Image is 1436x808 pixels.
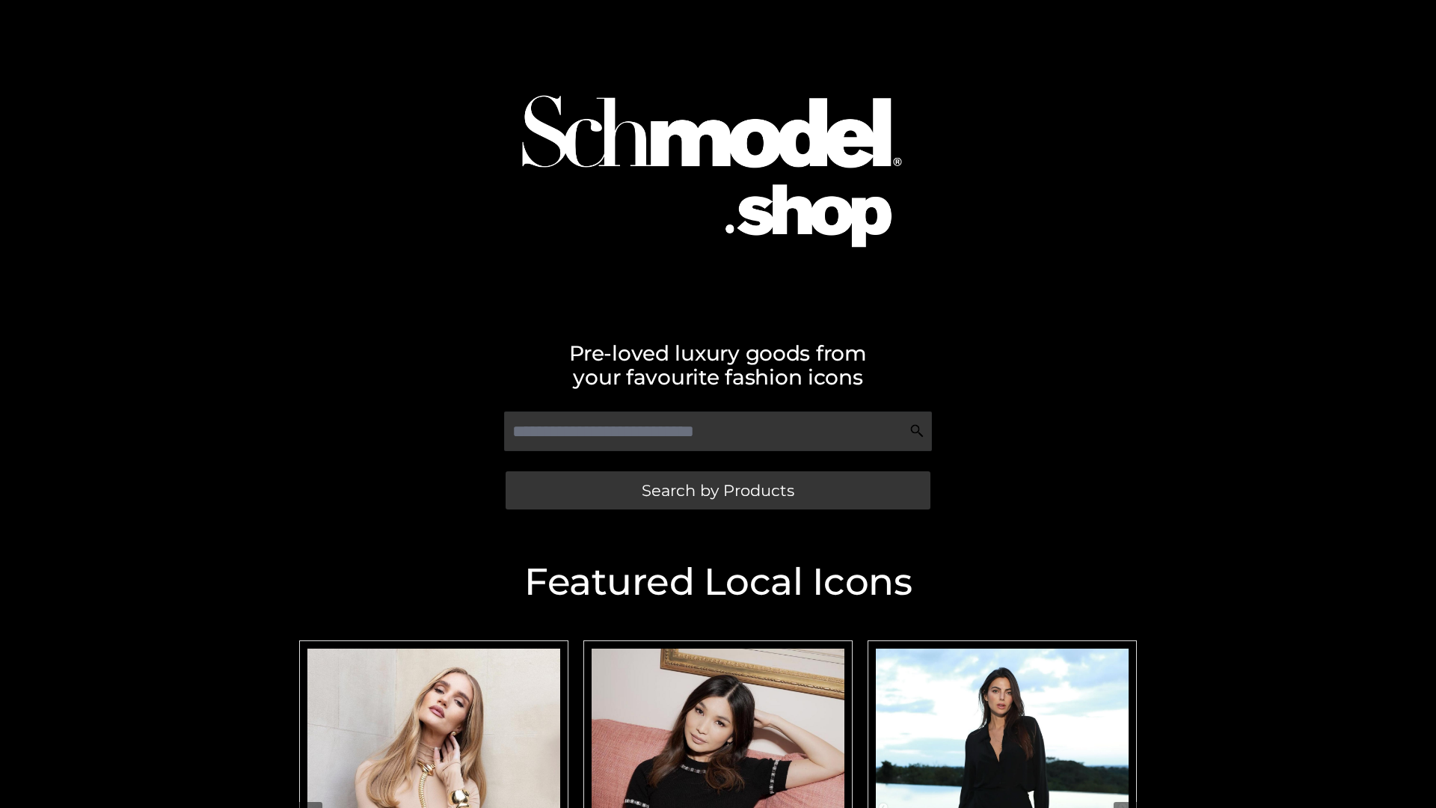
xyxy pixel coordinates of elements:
h2: Pre-loved luxury goods from your favourite fashion icons [292,341,1144,389]
img: Search Icon [909,423,924,438]
a: Search by Products [506,471,930,509]
h2: Featured Local Icons​ [292,563,1144,601]
span: Search by Products [642,483,794,498]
